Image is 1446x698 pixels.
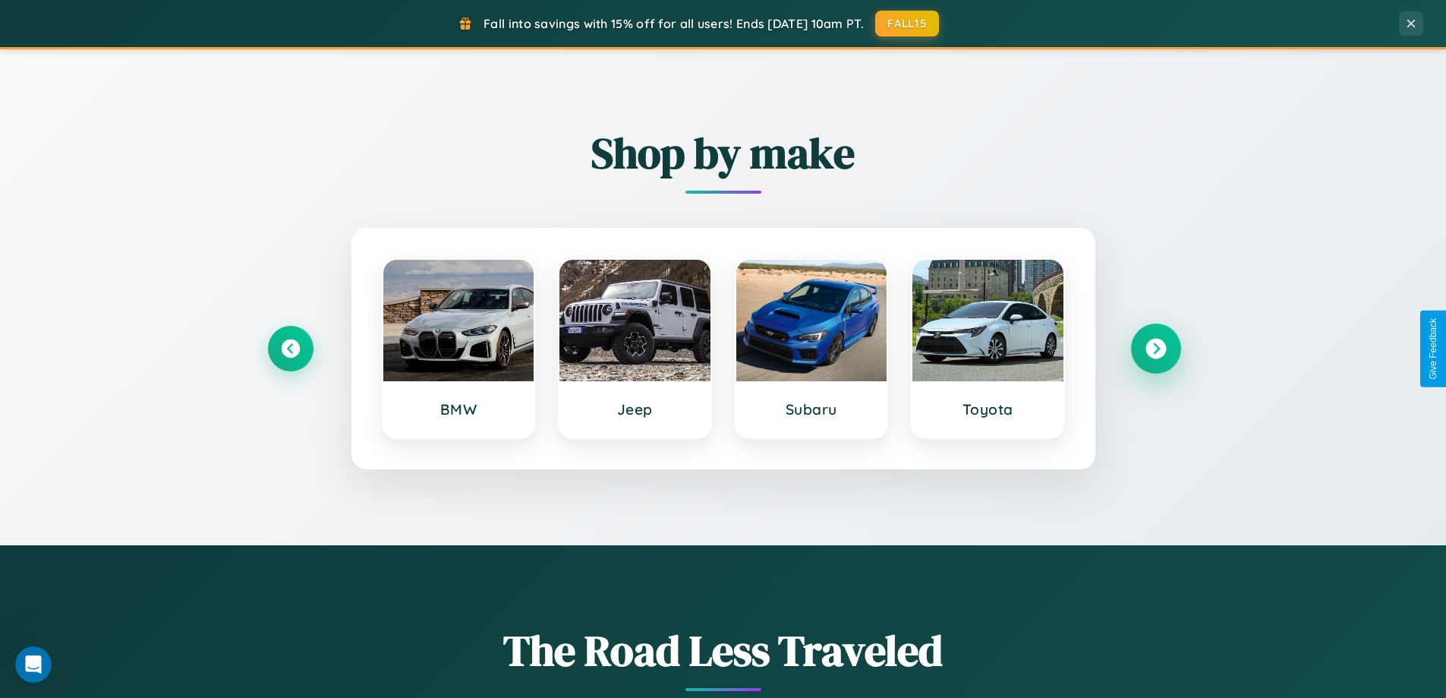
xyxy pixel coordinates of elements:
[575,400,695,418] h3: Jeep
[484,16,864,31] span: Fall into savings with 15% off for all users! Ends [DATE] 10am PT.
[268,124,1179,182] h2: Shop by make
[751,400,872,418] h3: Subaru
[268,621,1179,680] h1: The Road Less Traveled
[1428,318,1438,380] div: Give Feedback
[15,646,52,683] iframe: Intercom live chat
[928,400,1048,418] h3: Toyota
[399,400,519,418] h3: BMW
[875,11,939,36] button: FALL15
